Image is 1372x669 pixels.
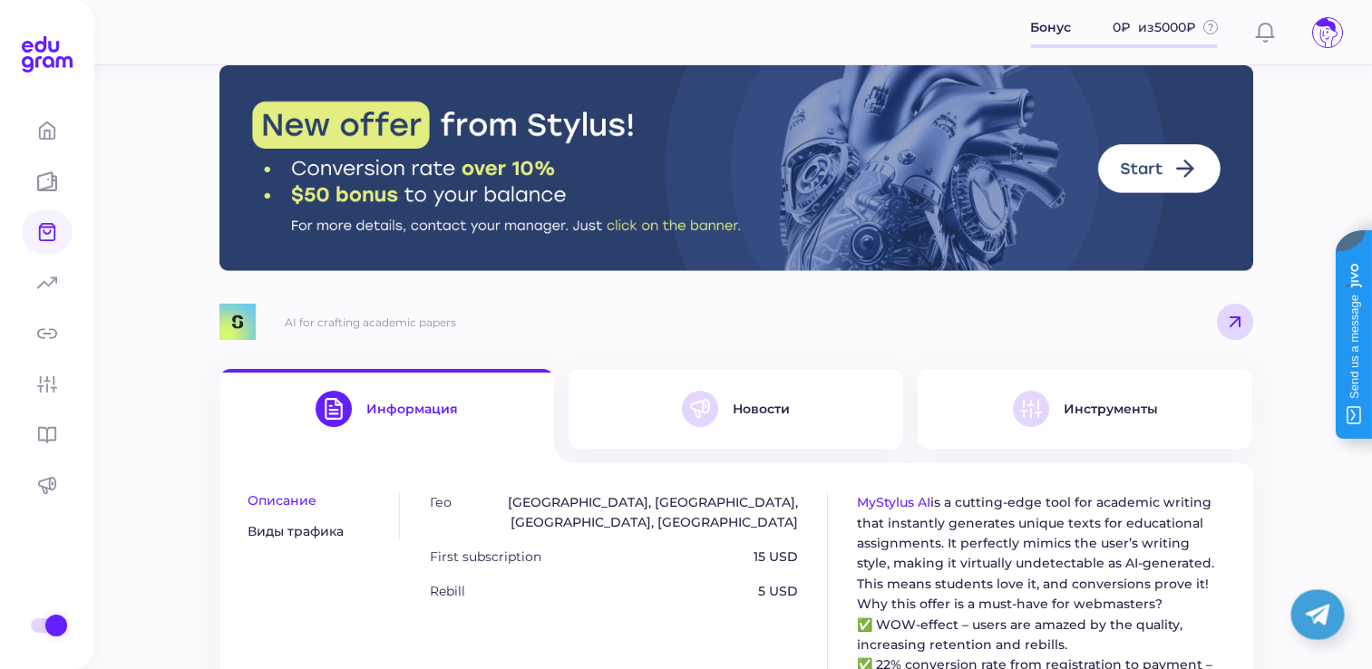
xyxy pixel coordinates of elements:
img: Stylus Banner [219,65,1253,271]
button: Описание [248,492,381,509]
div: [GEOGRAPHIC_DATA], [GEOGRAPHIC_DATA], [GEOGRAPHIC_DATA], [GEOGRAPHIC_DATA] [470,492,798,532]
a: MyStylus AI [857,494,930,510]
button: Новости [569,369,903,449]
div: Информация [366,401,458,417]
button: Информация [219,369,554,449]
div: Инструменты [1064,401,1158,417]
button: Инструменты [918,369,1252,449]
div: First subscription [430,547,541,567]
div: 15 USD [754,547,798,567]
div: Rebill [430,581,465,601]
span: Бонус [1030,17,1071,37]
div: Новости [733,401,790,417]
div: AI for crafting academic papers [285,315,456,329]
div: 5 USD [758,581,798,601]
p: is a cutting-edge tool for academic writing that instantly generates unique texts for educational... [857,492,1224,594]
button: Виды трафика [248,523,381,539]
div: Гео [430,492,452,532]
span: 0 ₽ из 5000 ₽ [1113,17,1196,37]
